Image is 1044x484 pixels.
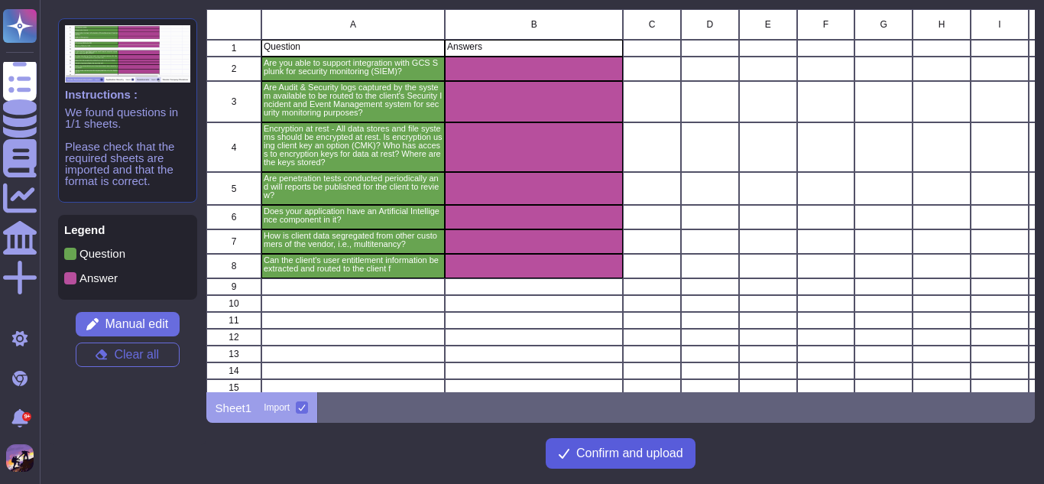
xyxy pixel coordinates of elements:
[65,106,190,187] p: We found questions in 1/1 sheets. Please check that the required sheets are imported and that the...
[264,207,443,224] p: Does your application have an Artificial Intelligence component in it?
[79,248,125,259] p: Question
[264,232,443,248] p: How is client data segregated from other customers of the vendor, i.e., multitenancy?
[264,42,443,51] p: Question
[105,318,168,330] span: Manual edit
[206,312,261,329] div: 11
[22,412,31,421] div: 9+
[65,25,190,83] img: instruction
[706,20,713,29] span: D
[648,20,655,29] span: C
[206,278,261,295] div: 9
[114,349,159,361] span: Clear all
[530,20,537,29] span: B
[206,329,261,346] div: 12
[764,20,770,29] span: E
[206,379,261,396] div: 15
[206,205,261,229] div: 6
[447,42,621,51] p: Answers
[264,83,443,117] p: Are Audit & Security logs captured by the system available to be routed to the client's Security ...
[880,20,887,29] span: G
[206,295,261,312] div: 10
[938,20,945,29] span: H
[264,125,443,167] p: Encryption at rest - All data stores and file systems should be encrypted at rest. Is encryption ...
[65,89,190,100] p: Instructions :
[206,81,261,122] div: 3
[350,20,356,29] span: A
[79,272,118,284] p: Answer
[76,343,180,367] button: Clear all
[822,20,828,29] span: F
[206,122,261,172] div: 4
[264,174,443,200] p: Are penetration tests conducted periodically and will reports be published for the client to review?
[264,256,443,273] p: Can the client's user entitlement information be extracted and routed to the client f
[206,172,261,205] div: 5
[206,254,261,278] div: 8
[998,20,1000,29] span: I
[264,59,443,76] p: Are you able to support integration with GCS Splunk for security monitoring (SIEM)?
[6,444,34,472] img: user
[206,40,261,57] div: 1
[206,346,261,362] div: 13
[576,447,683,460] span: Confirm and upload
[76,312,180,336] button: Manual edit
[206,362,261,379] div: 14
[206,229,261,254] div: 7
[546,438,695,469] button: Confirm and upload
[206,9,1035,392] div: grid
[64,224,191,236] p: Legend
[3,441,44,475] button: user
[264,403,290,412] div: Import
[206,57,261,81] div: 2
[216,402,252,414] p: Sheet1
